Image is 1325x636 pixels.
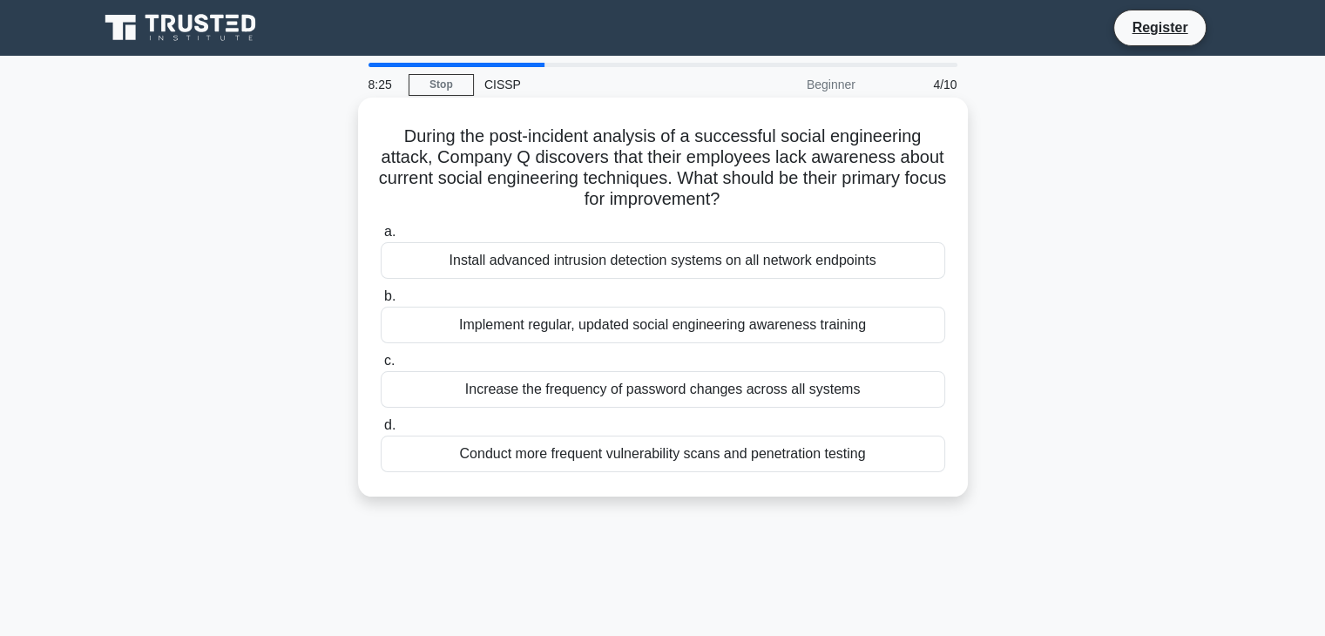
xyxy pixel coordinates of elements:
[381,371,945,408] div: Increase the frequency of password changes across all systems
[381,307,945,343] div: Implement regular, updated social engineering awareness training
[474,67,713,102] div: CISSP
[384,288,395,303] span: b.
[381,242,945,279] div: Install advanced intrusion detection systems on all network endpoints
[384,353,395,368] span: c.
[358,67,409,102] div: 8:25
[409,74,474,96] a: Stop
[381,436,945,472] div: Conduct more frequent vulnerability scans and penetration testing
[384,224,395,239] span: a.
[379,125,947,211] h5: During the post-incident analysis of a successful social engineering attack, Company Q discovers ...
[384,417,395,432] span: d.
[713,67,866,102] div: Beginner
[1121,17,1198,38] a: Register
[866,67,968,102] div: 4/10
